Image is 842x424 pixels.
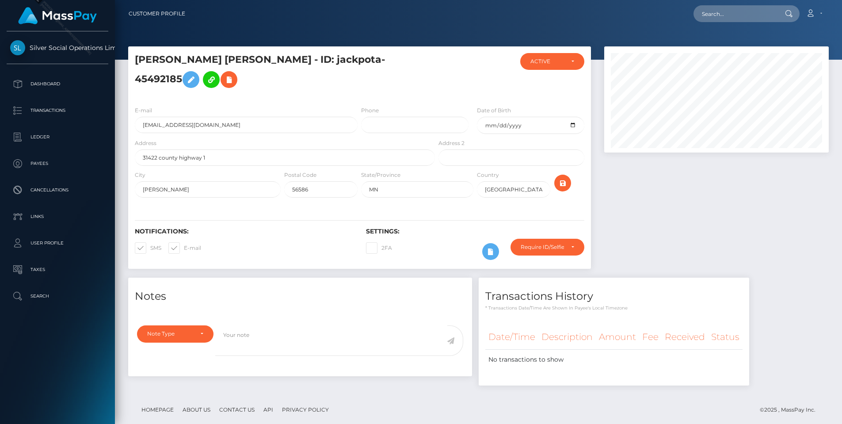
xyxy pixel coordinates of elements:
[135,171,145,179] label: City
[135,242,161,254] label: SMS
[278,403,332,416] a: Privacy Policy
[366,242,392,254] label: 2FA
[135,53,430,92] h5: [PERSON_NAME] [PERSON_NAME] - ID: jackpota-45492185
[10,157,105,170] p: Payees
[7,126,108,148] a: Ledger
[521,244,564,251] div: Require ID/Selfie Verification
[147,330,193,337] div: Note Type
[7,73,108,95] a: Dashboard
[7,259,108,281] a: Taxes
[485,305,743,311] p: * Transactions date/time are shown in payee's local timezone
[485,325,538,349] th: Date/Time
[10,210,105,223] p: Links
[10,130,105,144] p: Ledger
[135,107,152,115] label: E-mail
[477,171,499,179] label: Country
[10,104,105,117] p: Transactions
[485,349,743,370] td: No transactions to show
[693,5,777,22] input: Search...
[639,325,662,349] th: Fee
[138,403,177,416] a: Homepage
[10,263,105,276] p: Taxes
[284,171,316,179] label: Postal Code
[137,325,213,342] button: Note Type
[485,289,743,304] h4: Transactions History
[361,171,400,179] label: State/Province
[168,242,201,254] label: E-mail
[538,325,596,349] th: Description
[7,153,108,175] a: Payees
[260,403,277,416] a: API
[511,239,584,256] button: Require ID/Selfie Verification
[129,4,185,23] a: Customer Profile
[7,99,108,122] a: Transactions
[7,285,108,307] a: Search
[18,7,97,24] img: MassPay Logo
[135,228,353,235] h6: Notifications:
[179,403,214,416] a: About Us
[361,107,379,115] label: Phone
[10,237,105,250] p: User Profile
[530,58,564,65] div: ACTIVE
[7,179,108,201] a: Cancellations
[366,228,584,235] h6: Settings:
[7,44,108,52] span: Silver Social Operations Limited
[662,325,708,349] th: Received
[10,77,105,91] p: Dashboard
[10,183,105,197] p: Cancellations
[135,289,465,304] h4: Notes
[216,403,258,416] a: Contact Us
[477,107,511,115] label: Date of Birth
[438,139,465,147] label: Address 2
[135,139,156,147] label: Address
[708,325,743,349] th: Status
[520,53,584,70] button: ACTIVE
[760,405,822,415] div: © 2025 , MassPay Inc.
[7,206,108,228] a: Links
[10,290,105,303] p: Search
[596,325,639,349] th: Amount
[10,40,25,55] img: Silver Social Operations Limited
[7,232,108,254] a: User Profile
